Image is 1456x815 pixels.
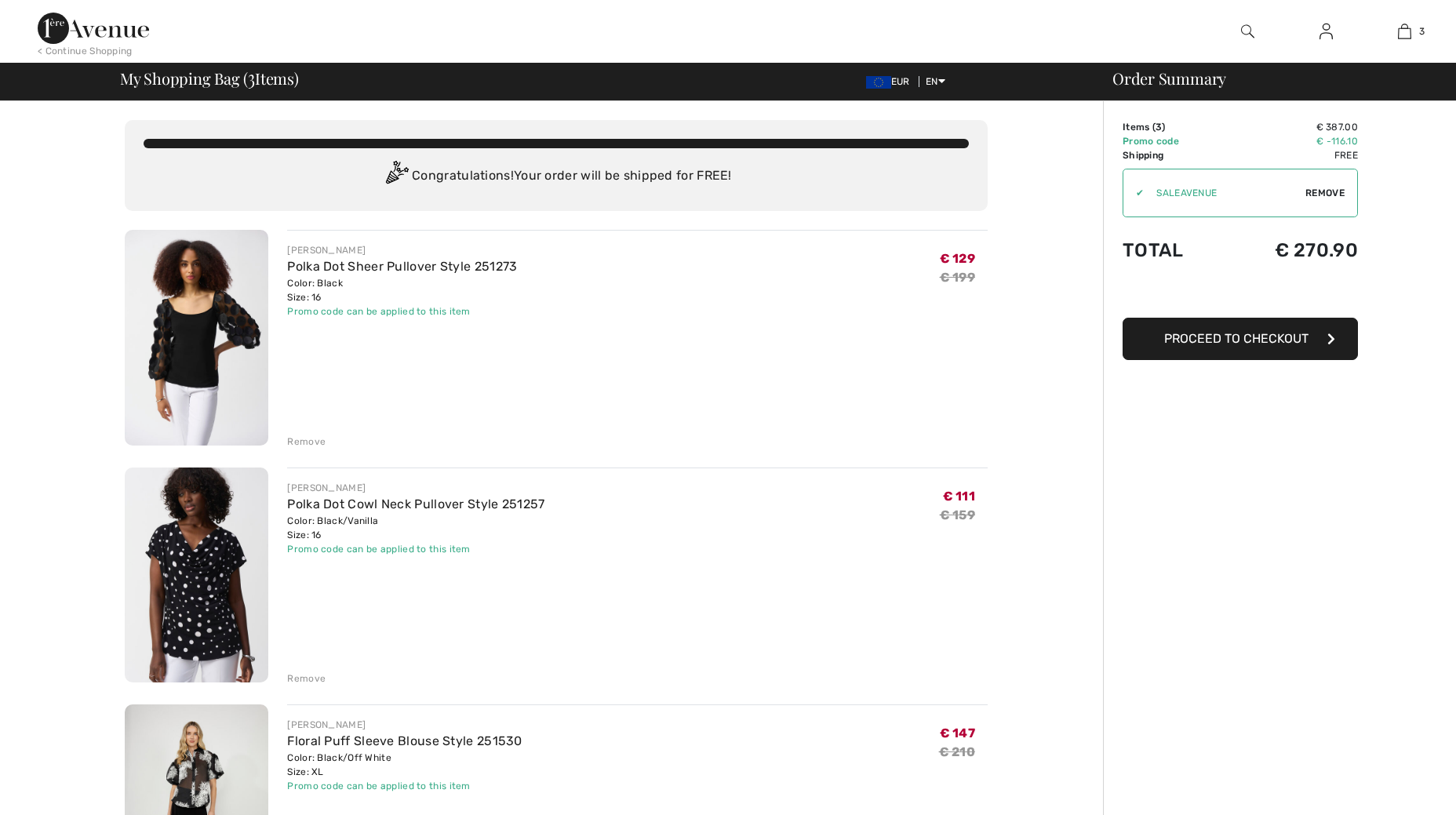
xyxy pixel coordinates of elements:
[1221,224,1358,277] td: € 270.90
[125,468,268,683] img: Polka Dot Cowl Neck Pullover Style 251257
[287,671,326,686] div: Remove
[1319,22,1333,41] img: My Info
[287,304,517,318] div: Promo code can be applied to this item
[120,71,299,86] span: My Shopping Bag ( Items)
[1221,120,1358,134] td: € 387.00
[926,76,945,87] span: EN
[939,744,976,759] s: € 210
[1123,277,1358,312] iframe: PayPal
[1123,148,1221,162] td: Shipping
[1221,134,1358,148] td: € -116.10
[940,508,976,522] s: € 159
[287,243,517,257] div: [PERSON_NAME]
[287,259,517,274] a: Polka Dot Sheer Pullover Style 251273
[940,251,976,266] span: € 129
[1123,224,1221,277] td: Total
[248,67,255,87] span: 3
[1305,186,1345,200] span: Remove
[940,270,976,285] s: € 199
[287,751,522,779] div: Color: Black/Off White Size: XL
[866,76,891,89] img: Euro
[125,230,268,446] img: Polka Dot Sheer Pullover Style 251273
[1123,318,1358,360] button: Proceed to Checkout
[1419,24,1425,38] span: 3
[943,489,976,504] span: € 111
[1144,169,1305,216] input: Promo code
[1241,22,1254,41] img: search the website
[1156,122,1162,133] span: 3
[940,726,976,740] span: € 147
[1123,120,1221,134] td: Items ( )
[1307,22,1345,42] a: Sign In
[38,44,133,58] div: < Continue Shopping
[38,13,149,44] img: 1ère Avenue
[287,733,522,748] a: Floral Puff Sleeve Blouse Style 251530
[287,276,517,304] div: Color: Black Size: 16
[287,779,522,793] div: Promo code can be applied to this item
[866,76,916,87] span: EUR
[380,161,412,192] img: Congratulation2.svg
[1398,22,1411,41] img: My Bag
[1164,331,1309,346] span: Proceed to Checkout
[287,542,544,556] div: Promo code can be applied to this item
[287,514,544,542] div: Color: Black/Vanilla Size: 16
[1123,134,1221,148] td: Promo code
[1221,148,1358,162] td: Free
[287,497,544,511] a: Polka Dot Cowl Neck Pullover Style 251257
[287,481,544,495] div: [PERSON_NAME]
[144,161,969,192] div: Congratulations! Your order will be shipped for FREE!
[1366,22,1443,41] a: 3
[287,435,326,449] div: Remove
[287,718,522,732] div: [PERSON_NAME]
[1123,186,1144,200] div: ✔
[1094,71,1447,86] div: Order Summary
